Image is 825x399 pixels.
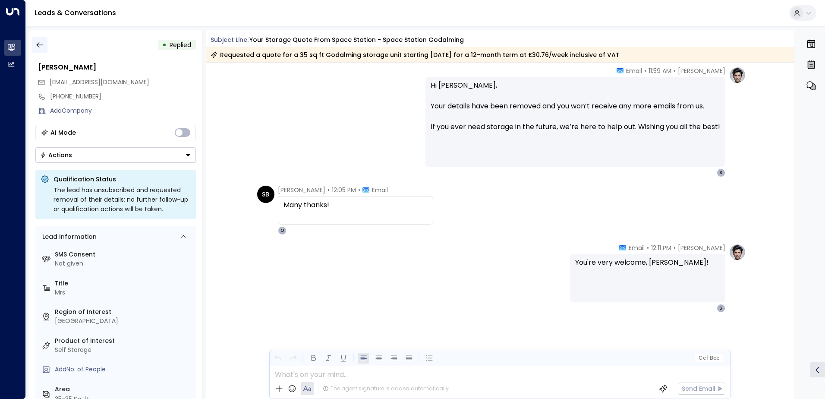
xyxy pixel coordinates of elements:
[272,353,283,364] button: Undo
[55,250,192,259] label: SMS Consent
[55,385,192,394] label: Area
[678,66,725,75] span: [PERSON_NAME]
[283,200,428,210] div: Many thanks!
[278,226,287,235] div: O
[717,304,725,313] div: S
[50,106,196,115] div: AddCompany
[358,186,360,194] span: •
[50,92,196,101] div: [PHONE_NUMBER]
[372,186,388,194] span: Email
[50,78,149,86] span: [EMAIL_ADDRESS][DOMAIN_NAME]
[55,336,192,345] label: Product of Interest
[54,175,191,184] p: Qualification Status
[729,66,746,84] img: profile-logo.png
[729,244,746,261] img: profile-logo.png
[50,128,76,137] div: AI Mode
[431,80,720,142] p: Hi [PERSON_NAME], Your details have been removed and you won’t receive any more emails from us. I...
[674,244,676,252] span: •
[629,244,645,252] span: Email
[50,78,149,87] span: staciebrown88@outlook.com
[649,66,671,75] span: 11:59 AM
[575,257,720,278] p: You're very welcome, [PERSON_NAME]!
[651,244,671,252] span: 12:11 PM
[695,354,722,362] button: Cc|Bcc
[55,317,192,326] div: [GEOGRAPHIC_DATA]
[35,147,196,163] button: Actions
[55,365,192,374] div: AddNo. of People
[39,232,97,241] div: Lead Information
[678,244,725,252] span: [PERSON_NAME]
[211,35,249,44] span: Subject Line:
[327,186,330,194] span: •
[278,186,325,194] span: [PERSON_NAME]
[332,186,356,194] span: 12:05 PM
[170,41,191,49] span: Replied
[162,37,167,53] div: •
[674,66,676,75] span: •
[211,51,620,59] div: Requested a quote for a 35 sq ft Godalming storage unit starting [DATE] for a 12-month term at £3...
[55,259,192,268] div: Not given
[54,185,191,214] div: The lead has unsubscribed and requested removal of their details; no further follow-up or qualifi...
[55,279,192,288] label: Title
[55,307,192,317] label: Region of Interest
[626,66,642,75] span: Email
[698,355,719,361] span: Cc Bcc
[717,168,725,177] div: S
[257,186,274,203] div: SB
[35,8,116,18] a: Leads & Conversations
[40,151,72,159] div: Actions
[644,66,646,75] span: •
[55,288,192,297] div: Mrs
[707,355,708,361] span: |
[323,385,449,393] div: The agent signature is added automatically
[647,244,649,252] span: •
[287,353,298,364] button: Redo
[249,35,464,44] div: Your storage quote from Space Station - Space Station Godalming
[55,345,192,355] div: Self Storage
[35,147,196,163] div: Button group with a nested menu
[38,62,196,73] div: [PERSON_NAME]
